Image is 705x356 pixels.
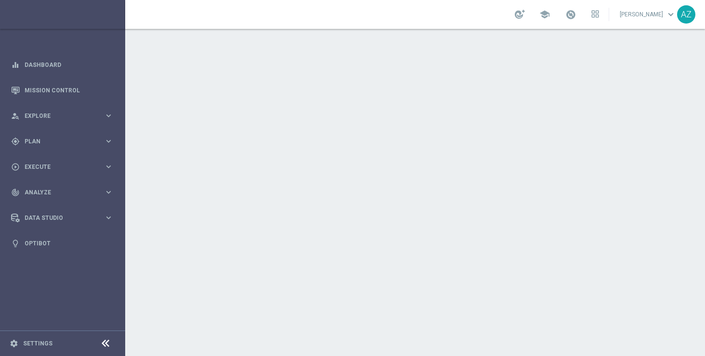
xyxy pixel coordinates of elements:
i: keyboard_arrow_right [104,213,113,222]
i: lightbulb [11,239,20,248]
div: Explore [11,112,104,120]
button: lightbulb Optibot [11,240,114,247]
button: track_changes Analyze keyboard_arrow_right [11,189,114,196]
div: AZ [677,5,695,24]
div: Dashboard [11,52,113,77]
i: keyboard_arrow_right [104,162,113,171]
i: gps_fixed [11,137,20,146]
span: Explore [25,113,104,119]
button: Data Studio keyboard_arrow_right [11,214,114,222]
a: [PERSON_NAME]keyboard_arrow_down [619,7,677,22]
div: Analyze [11,188,104,197]
button: Mission Control [11,87,114,94]
button: person_search Explore keyboard_arrow_right [11,112,114,120]
span: Plan [25,139,104,144]
i: person_search [11,112,20,120]
span: Execute [25,164,104,170]
div: Mission Control [11,77,113,103]
button: equalizer Dashboard [11,61,114,69]
span: school [539,9,550,20]
i: play_circle_outline [11,163,20,171]
i: keyboard_arrow_right [104,137,113,146]
div: Data Studio [11,214,104,222]
i: settings [10,339,18,348]
i: keyboard_arrow_right [104,188,113,197]
div: Optibot [11,230,113,256]
a: Dashboard [25,52,113,77]
span: keyboard_arrow_down [666,9,676,20]
a: Settings [23,341,52,346]
div: Plan [11,137,104,146]
i: equalizer [11,61,20,69]
div: Execute [11,163,104,171]
i: track_changes [11,188,20,197]
span: Data Studio [25,215,104,221]
button: gps_fixed Plan keyboard_arrow_right [11,138,114,145]
i: keyboard_arrow_right [104,111,113,120]
button: play_circle_outline Execute keyboard_arrow_right [11,163,114,171]
span: Analyze [25,190,104,195]
a: Optibot [25,230,113,256]
a: Mission Control [25,77,113,103]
